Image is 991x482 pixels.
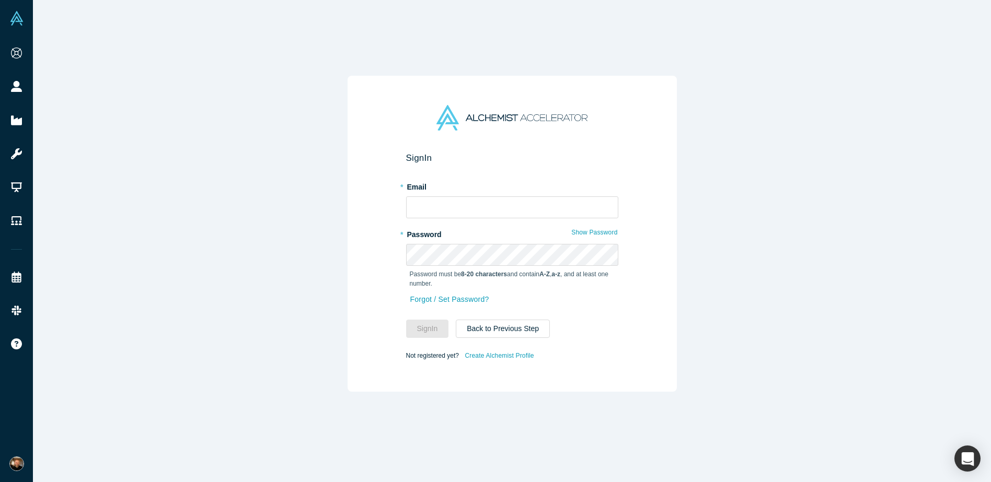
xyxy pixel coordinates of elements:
img: Alchemist Accelerator Logo [436,105,587,131]
strong: 8-20 characters [461,271,507,278]
strong: a-z [551,271,560,278]
a: Forgot / Set Password? [410,290,490,309]
button: SignIn [406,320,449,338]
button: Show Password [571,226,618,239]
label: Email [406,178,618,193]
button: Back to Previous Step [456,320,550,338]
p: Password must be and contain , , and at least one number. [410,269,615,288]
span: Not registered yet? [406,352,459,359]
img: Jeff Cherkassky's Account [9,456,24,471]
label: Password [406,226,618,240]
a: Create Alchemist Profile [464,349,534,362]
img: Alchemist Vault Logo [9,11,24,26]
h2: Sign In [406,152,618,163]
strong: A-Z [539,271,550,278]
